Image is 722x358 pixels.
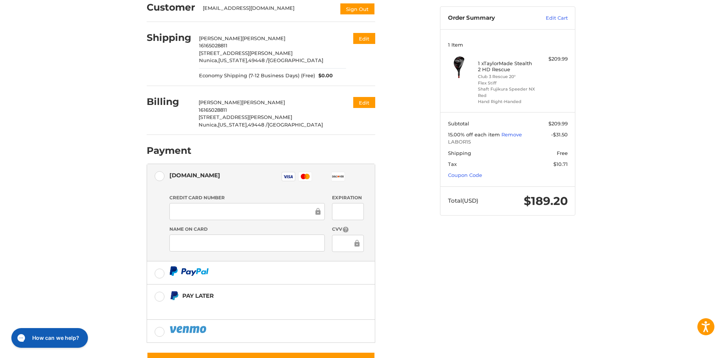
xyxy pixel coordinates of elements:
[169,303,328,310] iframe: PayPal Message 1
[553,161,568,167] span: $10.71
[448,197,478,204] span: Total (USD)
[478,73,536,80] li: Club 3 Rescue 20°
[268,57,323,63] span: [GEOGRAPHIC_DATA]
[557,150,568,156] span: Free
[203,5,332,15] div: [EMAIL_ADDRESS][DOMAIN_NAME]
[659,338,722,358] iframe: Google Customer Reviews
[340,3,375,15] button: Sign Out
[551,131,568,138] span: -$31.50
[448,120,469,127] span: Subtotal
[147,2,195,13] h2: Customer
[199,57,218,63] span: Nunica,
[248,57,268,63] span: 49448 /
[169,226,325,233] label: Name on Card
[169,266,209,276] img: PayPal icon
[199,99,242,105] span: [PERSON_NAME]
[529,14,568,22] a: Edit Cart
[242,99,285,105] span: [PERSON_NAME]
[448,14,529,22] h3: Order Summary
[478,98,536,105] li: Hand Right-Handed
[478,80,536,86] li: Flex Stiff
[147,145,191,156] h2: Payment
[478,86,536,98] li: Shaft Fujikura Speeder NX Red
[199,42,227,48] span: 16165028811
[169,325,208,334] img: PayPal icon
[242,35,285,41] span: [PERSON_NAME]
[478,60,536,73] h4: 1 x TaylorMade Stealth 2 HD Rescue
[524,194,568,208] span: $189.20
[8,325,90,350] iframe: Gorgias live chat messenger
[268,122,323,128] span: [GEOGRAPHIC_DATA]
[332,194,363,201] label: Expiration
[448,138,568,146] span: LABOR15
[199,122,218,128] span: Nunica,
[218,122,248,128] span: [US_STATE],
[315,72,333,80] span: $0.00
[199,72,315,80] span: Economy Shipping (7-12 Business Days) (Free)
[332,226,363,233] label: CVV
[199,50,293,56] span: [STREET_ADDRESS][PERSON_NAME]
[548,120,568,127] span: $209.99
[199,107,227,113] span: 16165028811
[448,42,568,48] h3: 1 Item
[199,35,242,41] span: [PERSON_NAME]
[199,114,292,120] span: [STREET_ADDRESS][PERSON_NAME]
[169,194,325,201] label: Credit Card Number
[501,131,522,138] a: Remove
[448,150,471,156] span: Shipping
[147,32,191,44] h2: Shipping
[182,289,327,302] div: Pay Later
[353,33,375,44] button: Edit
[448,161,457,167] span: Tax
[353,97,375,108] button: Edit
[538,55,568,63] div: $209.99
[448,131,501,138] span: 15.00% off each item
[248,122,268,128] span: 49448 /
[147,96,191,108] h2: Billing
[169,291,179,300] img: Pay Later icon
[448,172,482,178] a: Coupon Code
[218,57,248,63] span: [US_STATE],
[169,169,220,181] div: [DOMAIN_NAME]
